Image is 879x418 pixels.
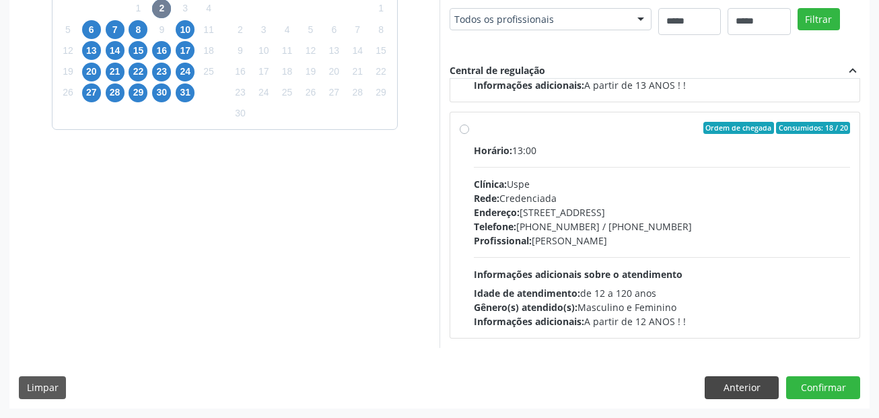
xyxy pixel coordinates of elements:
[786,376,860,399] button: Confirmar
[106,83,125,102] span: terça-feira, 28 de outubro de 2025
[705,376,779,399] button: Anterior
[324,83,343,102] span: quinta-feira, 27 de novembro de 2025
[106,20,125,39] span: terça-feira, 7 de outubro de 2025
[176,20,195,39] span: sexta-feira, 10 de outubro de 2025
[82,63,101,81] span: segunda-feira, 20 de outubro de 2025
[474,206,520,219] span: Endereço:
[372,83,390,102] span: sábado, 29 de novembro de 2025
[798,8,840,31] button: Filtrar
[474,192,499,205] span: Rede:
[106,41,125,60] span: terça-feira, 14 de outubro de 2025
[474,178,507,190] span: Clínica:
[254,63,273,81] span: segunda-feira, 17 de novembro de 2025
[474,268,682,281] span: Informações adicionais sobre o atendimento
[474,286,850,300] div: de 12 a 120 anos
[474,191,850,205] div: Credenciada
[474,300,850,314] div: Masculino e Feminino
[450,63,545,78] div: Central de regulação
[129,63,147,81] span: quarta-feira, 22 de outubro de 2025
[231,104,250,123] span: domingo, 30 de novembro de 2025
[278,63,297,81] span: terça-feira, 18 de novembro de 2025
[301,20,320,39] span: quarta-feira, 5 de novembro de 2025
[324,63,343,81] span: quinta-feira, 20 de novembro de 2025
[231,63,250,81] span: domingo, 16 de novembro de 2025
[199,63,218,81] span: sábado, 25 de outubro de 2025
[474,78,850,92] div: A partir de 13 ANOS ! !
[474,143,850,158] div: 13:00
[474,301,577,314] span: Gênero(s) atendido(s):
[474,205,850,219] div: [STREET_ADDRESS]
[474,314,850,328] div: A partir de 12 ANOS ! !
[231,41,250,60] span: domingo, 9 de novembro de 2025
[372,41,390,60] span: sábado, 15 de novembro de 2025
[231,83,250,102] span: domingo, 23 de novembro de 2025
[301,41,320,60] span: quarta-feira, 12 de novembro de 2025
[129,41,147,60] span: quarta-feira, 15 de outubro de 2025
[59,20,77,39] span: domingo, 5 de outubro de 2025
[474,234,532,247] span: Profissional:
[152,63,171,81] span: quinta-feira, 23 de outubro de 2025
[59,63,77,81] span: domingo, 19 de outubro de 2025
[254,20,273,39] span: segunda-feira, 3 de novembro de 2025
[474,177,850,191] div: Uspe
[254,41,273,60] span: segunda-feira, 10 de novembro de 2025
[324,20,343,39] span: quinta-feira, 6 de novembro de 2025
[474,144,512,157] span: Horário:
[845,63,860,78] i: expand_less
[324,41,343,60] span: quinta-feira, 13 de novembro de 2025
[152,20,171,39] span: quinta-feira, 9 de outubro de 2025
[199,20,218,39] span: sábado, 11 de outubro de 2025
[454,13,624,26] span: Todos os profissionais
[372,20,390,39] span: sábado, 8 de novembro de 2025
[59,83,77,102] span: domingo, 26 de outubro de 2025
[199,41,218,60] span: sábado, 18 de outubro de 2025
[59,41,77,60] span: domingo, 12 de outubro de 2025
[703,122,774,134] span: Ordem de chegada
[348,83,367,102] span: sexta-feira, 28 de novembro de 2025
[19,376,66,399] button: Limpar
[254,83,273,102] span: segunda-feira, 24 de novembro de 2025
[776,122,850,134] span: Consumidos: 18 / 20
[301,63,320,81] span: quarta-feira, 19 de novembro de 2025
[278,83,297,102] span: terça-feira, 25 de novembro de 2025
[474,79,584,92] span: Informações adicionais:
[278,41,297,60] span: terça-feira, 11 de novembro de 2025
[129,83,147,102] span: quarta-feira, 29 de outubro de 2025
[474,220,516,233] span: Telefone:
[106,63,125,81] span: terça-feira, 21 de outubro de 2025
[278,20,297,39] span: terça-feira, 4 de novembro de 2025
[348,63,367,81] span: sexta-feira, 21 de novembro de 2025
[152,83,171,102] span: quinta-feira, 30 de outubro de 2025
[348,41,367,60] span: sexta-feira, 14 de novembro de 2025
[176,41,195,60] span: sexta-feira, 17 de outubro de 2025
[474,287,580,300] span: Idade de atendimento:
[301,83,320,102] span: quarta-feira, 26 de novembro de 2025
[129,20,147,39] span: quarta-feira, 8 de outubro de 2025
[176,63,195,81] span: sexta-feira, 24 de outubro de 2025
[152,41,171,60] span: quinta-feira, 16 de outubro de 2025
[82,41,101,60] span: segunda-feira, 13 de outubro de 2025
[474,219,850,234] div: [PHONE_NUMBER] / [PHONE_NUMBER]
[176,83,195,102] span: sexta-feira, 31 de outubro de 2025
[474,234,850,248] div: [PERSON_NAME]
[372,63,390,81] span: sábado, 22 de novembro de 2025
[82,83,101,102] span: segunda-feira, 27 de outubro de 2025
[474,315,584,328] span: Informações adicionais:
[348,20,367,39] span: sexta-feira, 7 de novembro de 2025
[231,20,250,39] span: domingo, 2 de novembro de 2025
[82,20,101,39] span: segunda-feira, 6 de outubro de 2025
